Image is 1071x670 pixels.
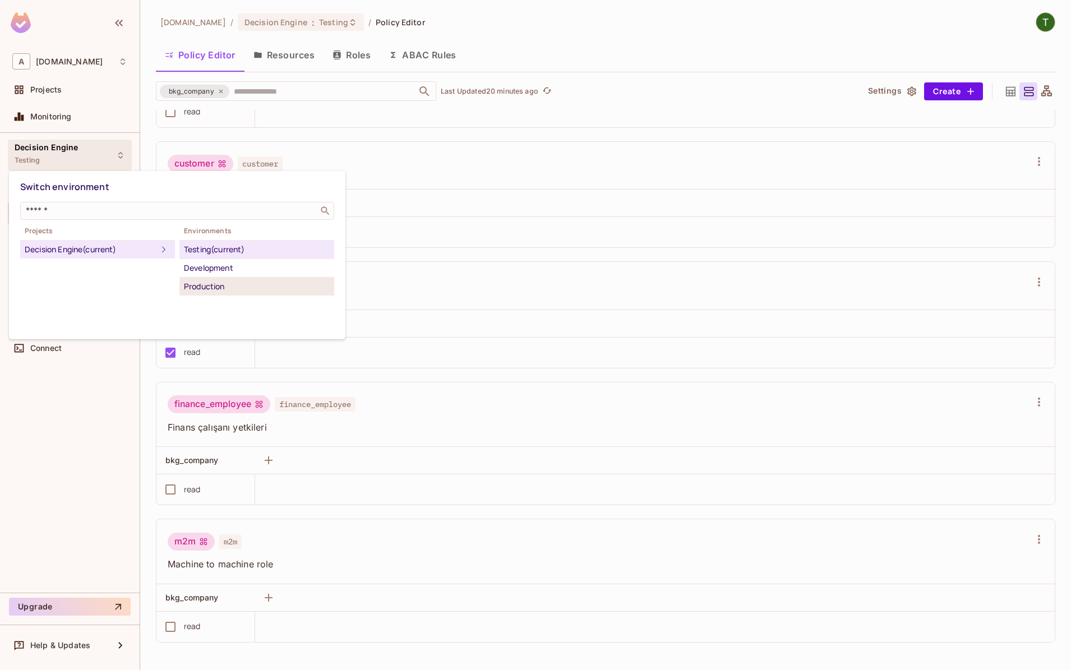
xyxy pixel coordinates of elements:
span: Projects [20,227,175,235]
div: Development [184,261,330,275]
div: Testing (current) [184,243,330,256]
span: Switch environment [20,181,109,193]
div: Decision Engine (current) [25,243,157,256]
span: Environments [179,227,334,235]
div: Production [184,280,330,293]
